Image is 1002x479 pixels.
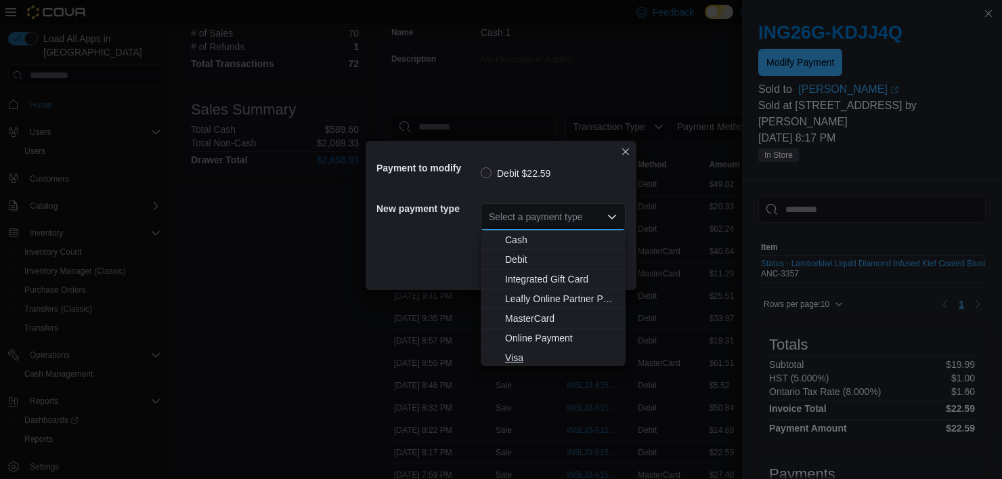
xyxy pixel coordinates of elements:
[376,154,478,182] h5: Payment to modify
[607,211,617,222] button: Close list of options
[481,309,626,329] button: MasterCard
[481,230,626,250] button: Cash
[505,253,617,266] span: Debit
[505,331,617,345] span: Online Payment
[505,292,617,306] span: Leafly Online Partner Payment
[505,233,617,247] span: Cash
[481,329,626,348] button: Online Payment
[505,351,617,365] span: Visa
[481,250,626,270] button: Debit
[481,165,550,182] label: Debit $22.59
[481,270,626,289] button: Integrated Gift Card
[376,195,478,222] h5: New payment type
[481,348,626,368] button: Visa
[489,209,490,225] input: Accessible screen reader label
[481,289,626,309] button: Leafly Online Partner Payment
[505,312,617,325] span: MasterCard
[617,144,634,160] button: Closes this modal window
[481,230,626,368] div: Choose from the following options
[505,272,617,286] span: Integrated Gift Card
